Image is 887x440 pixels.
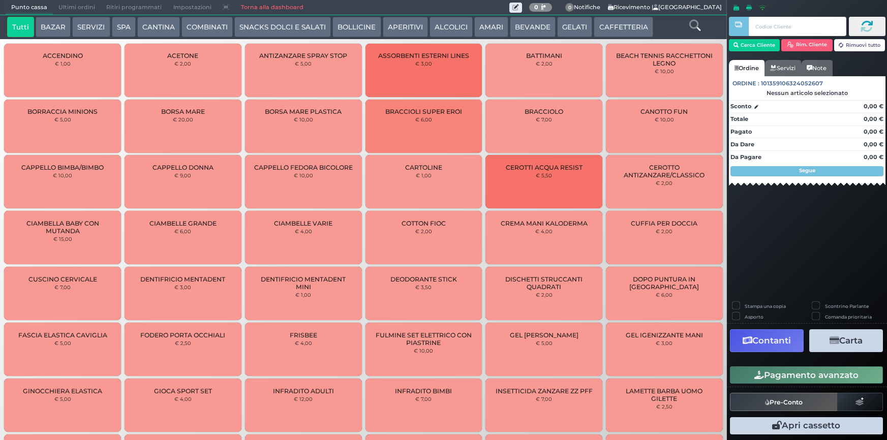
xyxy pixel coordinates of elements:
[615,275,714,291] span: DOPO PUNTURA IN [GEOGRAPHIC_DATA]
[730,366,883,384] button: Pagamento avanzato
[864,115,883,122] strong: 0,00 €
[174,284,191,290] small: € 3,00
[729,39,780,51] button: Cerca Cliente
[167,52,198,59] span: ACETONE
[152,164,213,171] span: CAPPELLO DONNA
[53,236,72,242] small: € 15,00
[526,52,562,59] span: BATTIMANI
[730,417,883,434] button: Apri cassetto
[730,141,754,148] strong: Da Dare
[631,219,697,227] span: CUFFIA PER DOCCIA
[506,164,583,171] span: CEROTTI ACQUA RESIST
[140,275,225,283] span: DENTIFRICIO MENTADENT
[295,292,311,298] small: € 1,00
[13,219,112,235] span: CIAMBELLA BABY CON MUTANDA
[745,303,786,309] label: Stampa una copia
[536,116,552,122] small: € 7,00
[27,108,98,115] span: BORRACCIA MINIONS
[254,275,353,291] span: DENTIFRICIO MENTADENT MINI
[615,387,714,402] span: LAMETTE BARBA UOMO GILETTE
[536,340,553,346] small: € 5,00
[175,340,191,346] small: € 2,50
[615,52,714,67] span: BEACH TENNIS RACCHETTONI LEGNO
[730,329,804,352] button: Contanti
[415,116,432,122] small: € 6,00
[557,17,592,37] button: GELATI
[43,52,83,59] span: ACCENDINO
[254,164,353,171] span: CAPPELLO FEDORA BICOLORE
[174,396,192,402] small: € 4,00
[416,172,432,178] small: € 1,00
[430,17,473,37] button: ALCOLICI
[395,387,452,395] span: INFRADITO BIMBI
[168,1,217,15] span: Impostazioni
[294,396,313,402] small: € 12,00
[729,60,764,76] a: Ordine
[294,116,313,122] small: € 10,00
[265,108,342,115] span: BORSA MARE PLASTICA
[656,403,672,410] small: € 2,50
[174,228,191,234] small: € 6,00
[174,60,191,67] small: € 2,00
[781,39,833,51] button: Rim. Cliente
[626,331,703,339] span: GEL IGENIZZANTE MANI
[501,219,588,227] span: CREMA MANI KALODERMA
[615,164,714,179] span: CEROTTO ANTIZANZARE/CLASSICO
[181,17,233,37] button: COMBINATI
[474,17,508,37] button: AMARI
[54,340,71,346] small: € 5,00
[294,172,313,178] small: € 10,00
[55,60,71,67] small: € 1,00
[730,115,748,122] strong: Totale
[21,164,104,171] span: CAPPELLO BIMBA/BIMBO
[496,387,593,395] span: INSETTICIDA ZANZARE ZZ PFF
[536,60,553,67] small: € 2,00
[536,172,552,178] small: € 5,50
[764,60,801,76] a: Servizi
[235,1,309,15] a: Torna alla dashboard
[510,17,556,37] button: BEVANDE
[402,219,446,227] span: COTTON FIOC
[295,60,312,67] small: € 5,00
[656,228,672,234] small: € 2,00
[7,17,34,37] button: Tutti
[378,52,469,59] span: ASSORBENTI ESTERNI LINES
[53,1,101,15] span: Ultimi ordini
[112,17,136,37] button: SPA
[825,303,869,309] label: Scontrino Parlante
[730,102,751,111] strong: Sconto
[799,167,815,174] strong: Segue
[534,4,538,11] b: 0
[28,275,97,283] span: CUSCINO CERVICALE
[809,329,883,352] button: Carta
[54,116,71,122] small: € 5,00
[295,340,312,346] small: € 4,00
[54,284,71,290] small: € 7,00
[594,17,653,37] button: CAFFETTERIA
[536,292,553,298] small: € 2,00
[730,153,761,161] strong: Da Pagare
[385,108,462,115] span: BRACCIOLI SUPER EROI
[761,79,823,88] span: 101359106324052607
[565,3,574,12] span: 0
[259,52,347,59] span: ANTIZANZARE SPRAY STOP
[732,79,759,88] span: Ordine :
[295,228,312,234] small: € 4,00
[415,284,432,290] small: € 3,50
[749,17,846,36] input: Codice Cliente
[525,108,563,115] span: BRACCIOLO
[273,387,334,395] span: INFRADITO ADULTI
[834,39,885,51] button: Rimuovi tutto
[72,17,110,37] button: SERVIZI
[510,331,578,339] span: GEL [PERSON_NAME]
[864,103,883,110] strong: 0,00 €
[864,153,883,161] strong: 0,00 €
[18,331,107,339] span: FASCIA ELASTICA CAVIGLIA
[825,313,872,320] label: Comanda prioritaria
[655,68,674,74] small: € 10,00
[536,396,552,402] small: € 7,00
[415,228,432,234] small: € 2,00
[149,219,217,227] span: CIAMBELLE GRANDE
[864,128,883,135] strong: 0,00 €
[730,393,838,411] button: Pre-Conto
